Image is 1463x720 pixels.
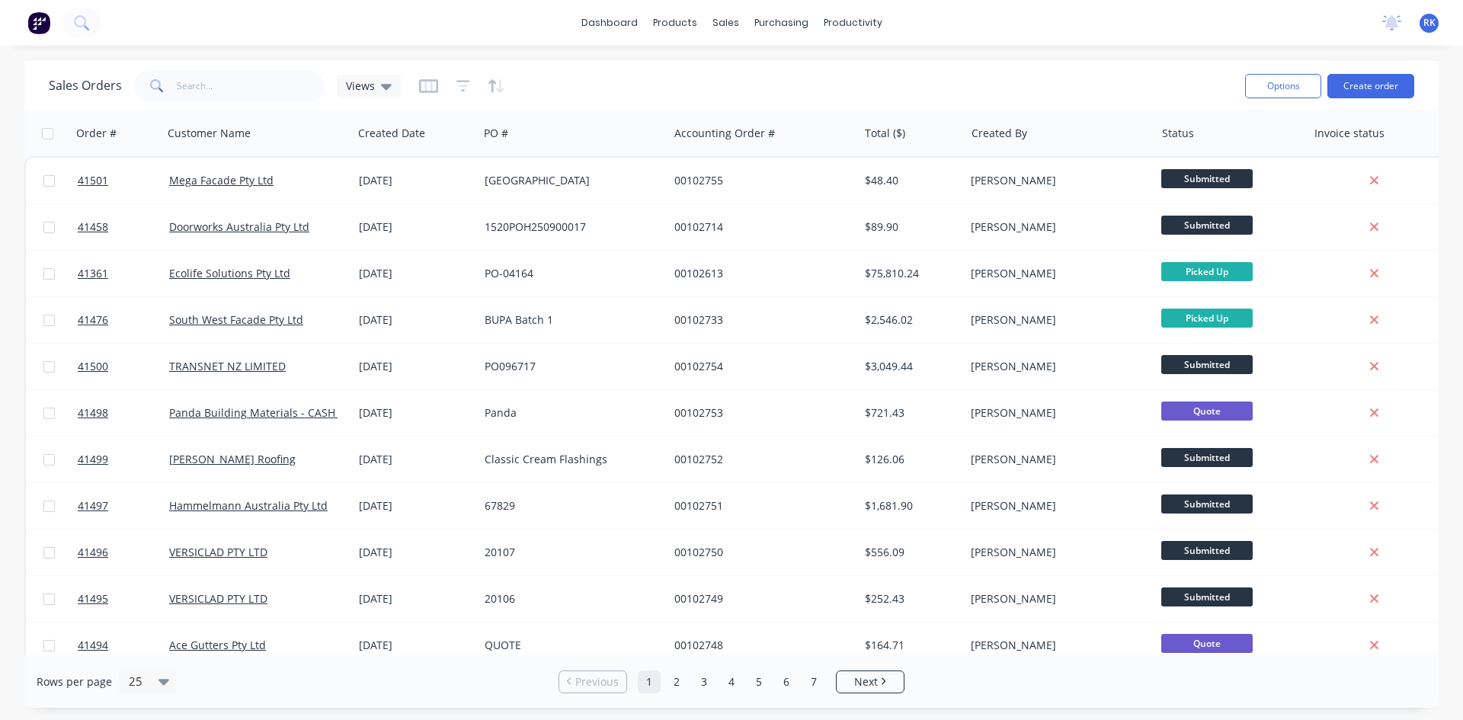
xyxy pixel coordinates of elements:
[169,219,309,234] a: Doorworks Australia Pty Ltd
[49,78,122,93] h1: Sales Orders
[1162,126,1194,141] div: Status
[485,219,654,235] div: 1520POH250900017
[674,591,844,606] div: 00102749
[972,126,1027,141] div: Created By
[78,204,169,250] a: 41458
[1161,587,1253,606] span: Submitted
[169,638,266,652] a: Ace Gutters Pty Ltd
[485,452,654,467] div: Classic Cream Flashings
[169,545,267,559] a: VERSICLAD PTY LTD
[78,452,108,467] span: 41499
[359,638,472,653] div: [DATE]
[359,173,472,188] div: [DATE]
[674,173,844,188] div: 00102755
[865,405,954,421] div: $721.43
[78,483,169,529] a: 41497
[485,498,654,514] div: 67829
[359,405,472,421] div: [DATE]
[78,312,108,328] span: 41476
[575,674,619,690] span: Previous
[37,674,112,690] span: Rows per page
[674,312,844,328] div: 00102733
[816,11,890,34] div: productivity
[865,219,954,235] div: $89.90
[748,670,770,693] a: Page 5
[747,11,816,34] div: purchasing
[359,266,472,281] div: [DATE]
[78,390,169,436] a: 41498
[645,11,705,34] div: products
[169,266,290,280] a: Ecolife Solutions Pty Ltd
[78,266,108,281] span: 41361
[78,158,169,203] a: 41501
[674,638,844,653] div: 00102748
[1161,541,1253,560] span: Submitted
[854,674,878,690] span: Next
[1161,494,1253,514] span: Submitted
[971,545,1140,560] div: [PERSON_NAME]
[674,219,844,235] div: 00102714
[865,638,954,653] div: $164.71
[169,173,274,187] a: Mega Facade Pty Ltd
[865,266,954,281] div: $75,810.24
[665,670,688,693] a: Page 2
[1161,402,1253,421] span: Quote
[865,591,954,606] div: $252.43
[169,498,328,513] a: Hammelmann Australia Pty Ltd
[485,591,654,606] div: 20106
[1161,216,1253,235] span: Submitted
[168,126,251,141] div: Customer Name
[1161,448,1253,467] span: Submitted
[177,71,325,101] input: Search...
[78,622,169,668] a: 41494
[359,359,472,374] div: [DATE]
[971,591,1140,606] div: [PERSON_NAME]
[359,452,472,467] div: [DATE]
[865,498,954,514] div: $1,681.90
[638,670,661,693] a: Page 1 is your current page
[865,173,954,188] div: $48.40
[485,545,654,560] div: 20107
[359,312,472,328] div: [DATE]
[1161,355,1253,374] span: Submitted
[1314,126,1385,141] div: Invoice status
[78,437,169,482] a: 41499
[1245,74,1321,98] button: Options
[76,126,117,141] div: Order #
[1161,262,1253,281] span: Picked Up
[78,251,169,296] a: 41361
[574,11,645,34] a: dashboard
[169,312,303,327] a: South West Facade Pty Ltd
[78,498,108,514] span: 41497
[78,591,108,606] span: 41495
[78,545,108,560] span: 41496
[865,312,954,328] div: $2,546.02
[1327,74,1414,98] button: Create order
[169,452,296,466] a: [PERSON_NAME] Roofing
[674,405,844,421] div: 00102753
[559,674,626,690] a: Previous page
[971,173,1140,188] div: [PERSON_NAME]
[485,405,654,421] div: Panda
[971,359,1140,374] div: [PERSON_NAME]
[1161,309,1253,328] span: Picked Up
[78,359,108,374] span: 41500
[1161,634,1253,653] span: Quote
[1423,16,1436,30] span: RK
[78,530,169,575] a: 41496
[27,11,50,34] img: Factory
[865,452,954,467] div: $126.06
[674,498,844,514] div: 00102751
[78,219,108,235] span: 41458
[169,591,267,606] a: VERSICLAD PTY LTD
[674,126,775,141] div: Accounting Order #
[865,359,954,374] div: $3,049.44
[358,126,425,141] div: Created Date
[865,545,954,560] div: $556.09
[359,545,472,560] div: [DATE]
[971,405,1140,421] div: [PERSON_NAME]
[674,359,844,374] div: 00102754
[78,344,169,389] a: 41500
[674,545,844,560] div: 00102750
[705,11,747,34] div: sales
